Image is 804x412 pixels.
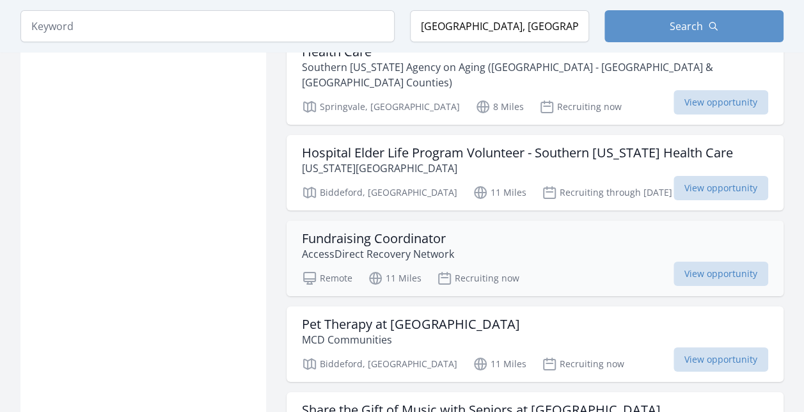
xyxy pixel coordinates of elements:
p: 11 Miles [473,185,526,200]
p: Recruiting now [542,356,624,372]
a: Fundraising Coordinator AccessDirect Recovery Network Remote 11 Miles Recruiting now View opportu... [287,221,784,296]
p: [US_STATE][GEOGRAPHIC_DATA] [302,161,733,176]
span: View opportunity [674,176,768,200]
p: AccessDirect Recovery Network [302,246,454,262]
p: Southern [US_STATE] Agency on Aging ([GEOGRAPHIC_DATA] - [GEOGRAPHIC_DATA] & [GEOGRAPHIC_DATA] Co... [302,59,768,90]
p: 8 Miles [475,99,524,115]
p: Remote [302,271,352,286]
span: View opportunity [674,262,768,286]
input: Location [410,10,589,42]
h3: Hospital Elder Life Program Volunteer - Southern [US_STATE] Health Care [302,145,733,161]
input: Keyword [20,10,395,42]
span: View opportunity [674,90,768,115]
p: 11 Miles [473,356,526,372]
a: Hospital Elder Life Program Volunteer - Southern [US_STATE] Health Care [US_STATE][GEOGRAPHIC_DAT... [287,135,784,210]
p: Springvale, [GEOGRAPHIC_DATA] [302,99,460,115]
p: Recruiting now [437,271,519,286]
p: MCD Communities [302,332,520,347]
h3: Pet Therapy at [GEOGRAPHIC_DATA] [302,317,520,332]
p: Biddeford, [GEOGRAPHIC_DATA] [302,356,457,372]
p: 11 Miles [368,271,422,286]
a: Friendly Faces & Helping Hands Needed: Be a Greeter at [PERSON_NAME] Health Care Southern [US_STA... [287,19,784,125]
p: Recruiting through [DATE] [542,185,672,200]
a: Pet Therapy at [GEOGRAPHIC_DATA] MCD Communities Biddeford, [GEOGRAPHIC_DATA] 11 Miles Recruiting... [287,306,784,382]
button: Search [604,10,784,42]
p: Recruiting now [539,99,622,115]
h3: Fundraising Coordinator [302,231,454,246]
p: Biddeford, [GEOGRAPHIC_DATA] [302,185,457,200]
span: Search [670,19,703,34]
span: View opportunity [674,347,768,372]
